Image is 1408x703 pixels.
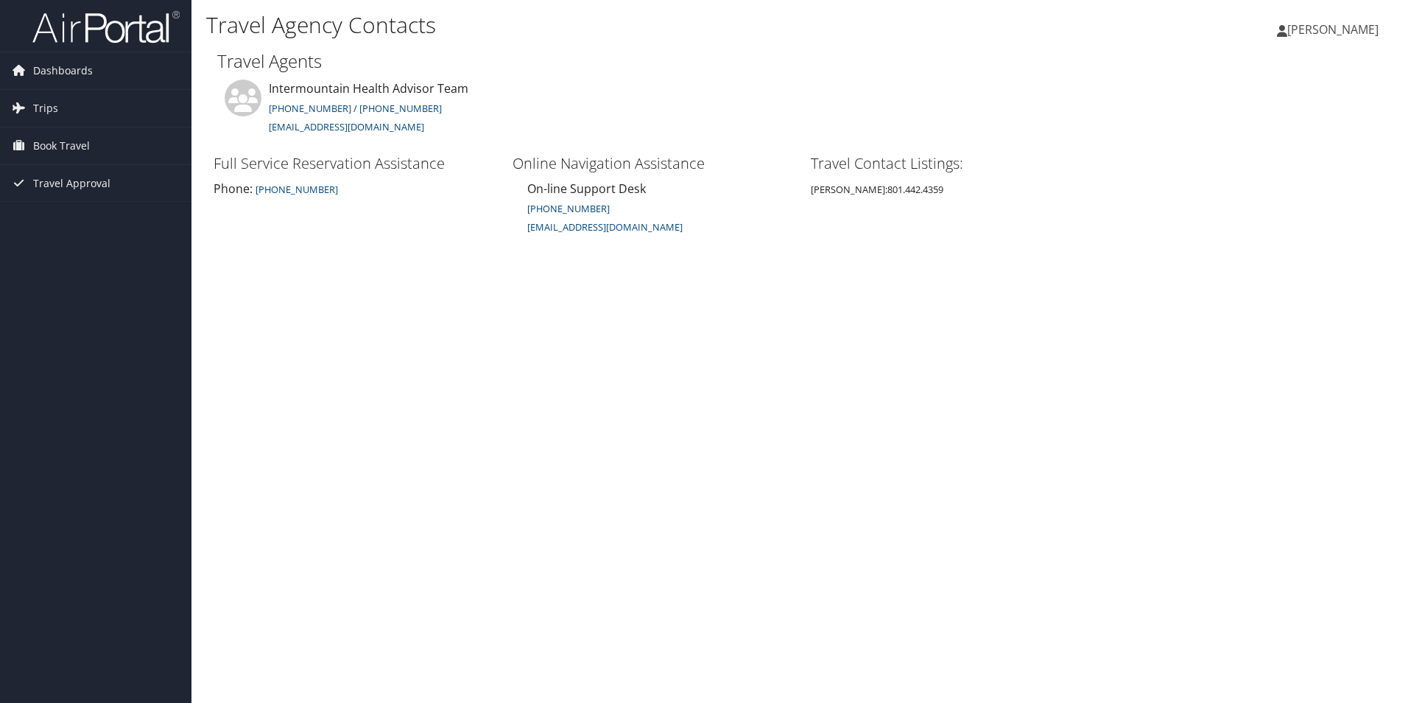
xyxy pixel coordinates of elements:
[217,49,1382,74] h2: Travel Agents
[32,10,180,44] img: airportal-logo.png
[811,183,943,196] small: [PERSON_NAME]:
[527,181,646,197] span: On-line Support Desk
[527,218,683,234] a: [EMAIL_ADDRESS][DOMAIN_NAME]
[887,183,943,196] span: 801.442.4359
[811,153,1095,174] h3: Travel Contact Listings:
[33,52,93,89] span: Dashboards
[527,220,683,234] small: [EMAIL_ADDRESS][DOMAIN_NAME]
[33,90,58,127] span: Trips
[214,180,498,197] div: Phone:
[269,102,442,115] a: [PHONE_NUMBER] / [PHONE_NUMBER]
[206,10,998,41] h1: Travel Agency Contacts
[1287,21,1379,38] span: [PERSON_NAME]
[527,202,610,215] a: [PHONE_NUMBER]
[214,153,498,174] h3: Full Service Reservation Assistance
[253,181,338,197] a: [PHONE_NUMBER]
[33,165,110,202] span: Travel Approval
[1277,7,1393,52] a: [PERSON_NAME]
[269,120,424,133] a: [EMAIL_ADDRESS][DOMAIN_NAME]
[513,153,797,174] h3: Online Navigation Assistance
[33,127,90,164] span: Book Travel
[256,183,338,196] small: [PHONE_NUMBER]
[269,80,468,97] span: Intermountain Health Advisor Team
